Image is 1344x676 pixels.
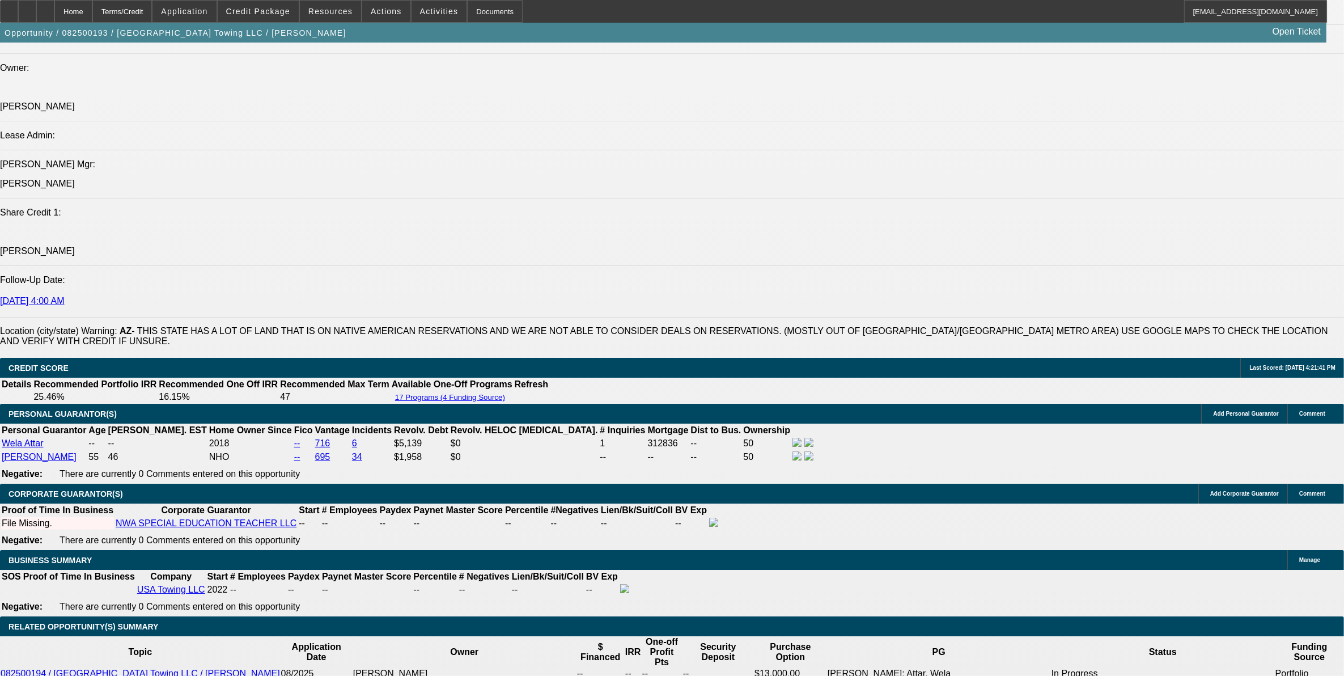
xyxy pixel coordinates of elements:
td: -- [287,584,320,596]
a: -- [294,438,300,448]
span: CORPORATE GUARANTOR(S) [9,489,123,498]
span: Last Scored: [DATE] 4:21:41 PM [1249,365,1335,371]
td: -- [599,451,646,463]
td: -- [511,584,584,596]
b: Negative: [2,469,43,479]
a: 6 [352,438,357,448]
b: # Negatives [459,572,510,581]
td: 2022 [207,584,228,596]
th: Recommended One Off IRR [158,379,278,390]
span: Comment [1299,411,1325,417]
b: Paydex [288,572,320,581]
span: Manage [1299,557,1320,563]
b: AZ [120,326,132,336]
th: Owner [353,636,576,668]
b: Paynet Master Score [322,572,411,581]
a: -- [294,452,300,462]
span: Add Personal Guarantor [1213,411,1279,417]
b: Personal Guarantor [2,425,86,435]
span: There are currently 0 Comments entered on this opportunity [60,602,300,611]
th: Application Date [281,636,353,668]
b: Mortgage [648,425,689,435]
button: Credit Package [218,1,299,22]
th: Security Deposit [682,636,754,668]
td: 47 [279,391,390,403]
div: -- [413,585,456,595]
b: [PERSON_NAME]. EST [108,425,207,435]
b: Lien/Bk/Suit/Coll [601,505,673,515]
th: $ Financed [576,636,625,668]
img: linkedin-icon.png [804,438,813,447]
span: RELATED OPPORTUNITY(S) SUMMARY [9,622,158,631]
b: Negative: [2,535,43,545]
td: -- [321,517,378,530]
td: -- [690,451,742,463]
b: Dist to Bus. [691,425,741,435]
b: Age [88,425,105,435]
th: Refresh [514,379,549,390]
a: 716 [315,438,330,448]
a: 34 [352,452,362,462]
b: Fico [294,425,313,435]
td: 16.15% [158,391,278,403]
b: Ownership [743,425,790,435]
td: 50 [743,451,791,463]
a: Wela Attar [2,438,44,448]
b: # Employees [322,505,378,515]
img: linkedin-icon.png [804,451,813,460]
td: -- [108,437,207,450]
b: # Inquiries [600,425,645,435]
span: Add Corporate Guarantor [1210,491,1279,497]
span: Activities [420,7,459,16]
b: Percentile [413,572,456,581]
div: -- [550,518,599,529]
span: -- [230,585,236,594]
b: #Negatives [550,505,599,515]
td: 55 [88,451,106,463]
b: Negative: [2,602,43,611]
span: Comment [1299,491,1325,497]
td: -- [675,517,707,530]
b: Paynet Master Score [414,505,503,515]
b: Start [299,505,319,515]
div: -- [414,518,503,529]
button: Activities [412,1,467,22]
td: 25.46% [33,391,157,403]
div: -- [322,585,411,595]
b: Vantage [315,425,350,435]
td: -- [88,437,106,450]
th: Details [1,379,32,390]
span: Resources [308,7,353,16]
span: PERSONAL GUARANTOR(S) [9,409,117,419]
td: -- [600,517,673,530]
td: 312836 [647,437,689,450]
th: Proof of Time In Business [23,571,135,582]
th: Recommended Portfolio IRR [33,379,157,390]
span: Opportunity / 082500193 / [GEOGRAPHIC_DATA] Towing LLC / [PERSON_NAME] [5,28,346,37]
b: BV Exp [675,505,707,515]
span: 2018 [209,438,230,448]
div: File Missing. [2,518,113,529]
td: 1 [599,437,646,450]
img: facebook-icon.png [709,518,718,527]
td: NHO [209,451,292,463]
td: -- [647,451,689,463]
a: Open Ticket [1268,22,1325,41]
td: -- [690,437,742,450]
img: facebook-icon.png [792,451,802,460]
b: Home Owner Since [209,425,292,435]
img: facebook-icon.png [620,584,629,593]
th: PG [827,636,1051,668]
div: -- [459,585,510,595]
a: USA Towing LLC [137,585,205,594]
span: Application [161,7,207,16]
th: One-off Profit Pts [642,636,682,668]
button: Resources [300,1,361,22]
a: 695 [315,452,330,462]
td: $0 [450,451,599,463]
span: There are currently 0 Comments entered on this opportunity [60,469,300,479]
b: Revolv. Debt [394,425,448,435]
button: Application [152,1,216,22]
th: Proof of Time In Business [1,505,114,516]
a: NWA SPECIAL EDUCATION TEACHER LLC [116,518,296,528]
